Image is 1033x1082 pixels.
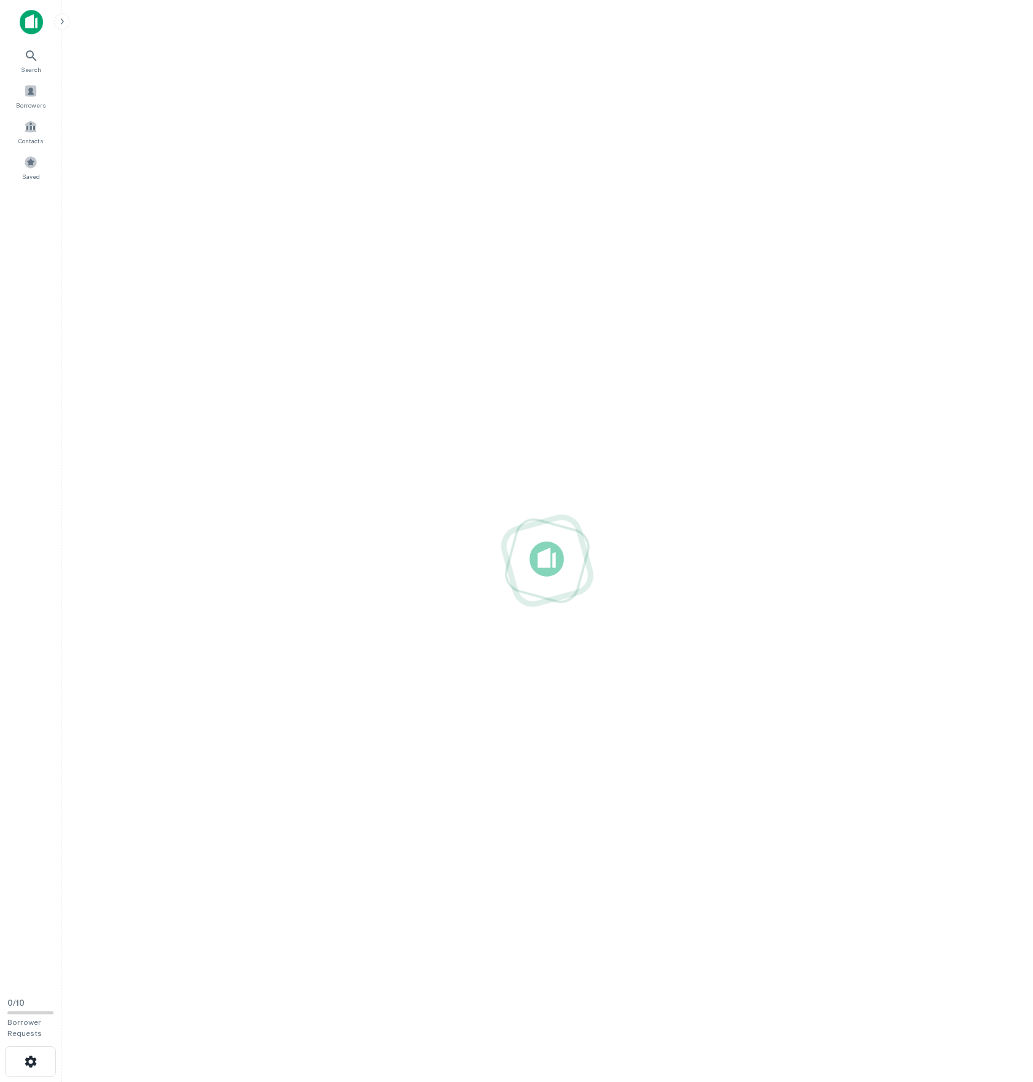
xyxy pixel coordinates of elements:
a: Borrowers [4,79,58,113]
a: Search [4,44,58,77]
span: 0 / 10 [7,998,25,1008]
span: Saved [22,172,40,181]
a: Contacts [4,115,58,148]
span: Borrower Requests [7,1018,42,1038]
span: Contacts [18,136,43,146]
span: Borrowers [16,100,46,110]
a: Saved [4,151,58,184]
img: capitalize-icon.png [20,10,43,34]
span: Search [21,65,41,74]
